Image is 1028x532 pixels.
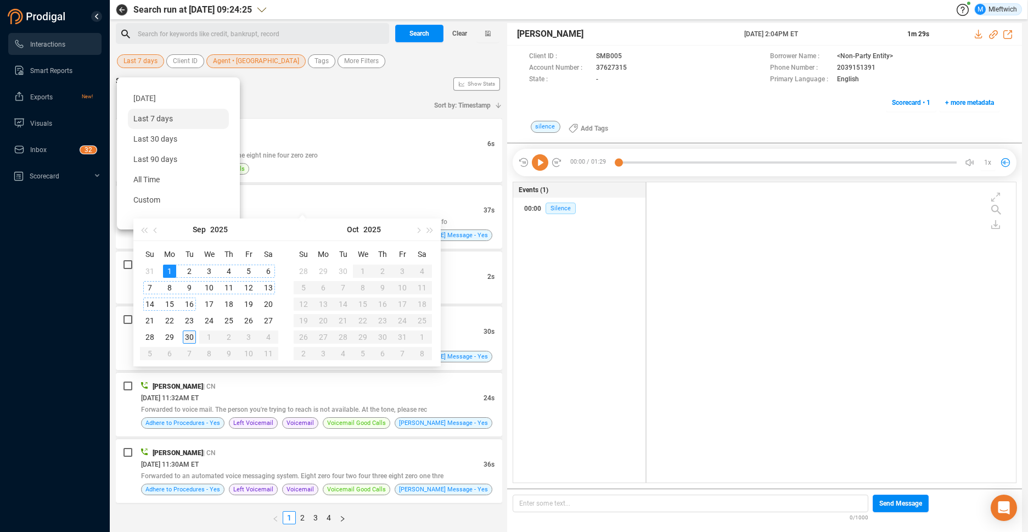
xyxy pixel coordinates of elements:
[141,472,443,480] span: Forwarded to an automated voice messaging system. Eight zero four two four three eight zero one thre
[199,245,219,263] th: We
[259,296,278,312] td: 2025-09-20
[140,279,160,296] td: 2025-09-07
[287,418,314,428] span: Voicemail
[239,245,259,263] th: Fr
[313,245,333,263] th: Mo
[434,97,491,114] span: Sort by: Timestamp
[30,172,59,180] span: Scorecard
[179,263,199,279] td: 2025-09-02
[945,94,994,111] span: + more metadata
[117,54,164,68] button: Last 7 days
[338,54,385,68] button: More Filters
[242,265,255,278] div: 5
[116,439,502,503] div: [PERSON_NAME]| CN[DATE] 11:30AM ET36sForwarded to an automated voice messaging system. Eight zero...
[314,54,329,68] span: Tags
[770,74,832,86] span: Primary Language :
[179,312,199,329] td: 2025-09-23
[327,418,386,428] span: Voicemail Good Calls
[262,281,275,294] div: 13
[233,484,273,495] span: Left Voicemail
[203,314,216,327] div: 24
[562,154,619,171] span: 00:00 / 01:29
[399,351,488,362] span: [PERSON_NAME] Message - Yes
[239,312,259,329] td: 2025-09-26
[116,306,502,370] div: [PERSON_NAME]| CN[DATE] 11:36AM ET30sYour wireless carrier's voice mail system. Your call has bee...
[199,279,219,296] td: 2025-09-10
[222,265,235,278] div: 4
[327,484,386,495] span: Voicemail Good Calls
[163,281,176,294] div: 8
[183,314,196,327] div: 23
[837,51,893,63] span: <Non-Party Entity>
[133,155,177,164] span: Last 90 days
[546,203,576,214] span: Silence
[879,495,922,512] span: Send Message
[363,219,381,240] button: 2025
[163,314,176,327] div: 22
[373,245,392,263] th: Th
[179,296,199,312] td: 2025-09-16
[336,265,350,278] div: 30
[294,245,313,263] th: Su
[206,54,306,68] button: Agent • [GEOGRAPHIC_DATA]
[173,54,198,68] span: Client ID
[203,449,216,457] span: | CN
[524,200,541,217] div: 00:00
[242,298,255,311] div: 19
[30,41,65,48] span: Interactions
[85,146,88,157] p: 3
[259,312,278,329] td: 2025-09-27
[333,245,353,263] th: Tu
[984,154,991,171] span: 1x
[14,112,93,134] a: Visuals
[259,245,278,263] th: Sa
[193,219,206,240] button: Sep
[886,94,936,111] button: Scorecard • 1
[203,298,216,311] div: 17
[163,265,176,278] div: 1
[242,281,255,294] div: 12
[143,314,156,327] div: 21
[222,298,235,311] div: 18
[183,265,196,278] div: 2
[939,94,1000,111] button: + more metadata
[179,329,199,345] td: 2025-09-30
[80,146,97,154] sup: 32
[179,279,199,296] td: 2025-09-09
[652,185,1016,481] div: grid
[160,296,179,312] td: 2025-09-15
[313,263,333,279] td: 2025-09-29
[272,516,279,522] span: left
[222,314,235,327] div: 25
[183,298,196,311] div: 16
[116,119,502,182] div: [PERSON_NAME]| CN[DATE] 11:54AM ET6sPlease leave your message for nine eight nine four zero zeroV...
[160,279,179,296] td: 2025-09-08
[166,54,204,68] button: Client ID
[30,67,72,75] span: Smart Reports
[14,86,93,108] a: ExportsNew!
[219,279,239,296] td: 2025-09-11
[333,263,353,279] td: 2025-09-30
[199,263,219,279] td: 2025-09-03
[140,329,160,345] td: 2025-09-28
[199,312,219,329] td: 2025-09-24
[443,25,476,42] button: Clear
[317,265,330,278] div: 29
[116,373,502,436] div: [PERSON_NAME]| CN[DATE] 11:32AM ET24sForwarded to voice mail. The person you're trying to reach i...
[203,281,216,294] div: 10
[239,263,259,279] td: 2025-09-05
[116,251,502,304] div: [PERSON_NAME]| CN[DATE] 11:41AM ET2s--
[222,281,235,294] div: 11
[14,33,93,55] a: Interactions
[907,30,929,38] span: 1m 29s
[153,449,203,457] span: [PERSON_NAME]
[399,230,488,240] span: [PERSON_NAME] Message - Yes
[353,245,373,263] th: We
[283,512,295,524] a: 1
[323,512,335,524] a: 4
[30,93,53,101] span: Exports
[14,138,93,160] a: Inbox
[163,331,176,344] div: 29
[268,511,283,524] button: left
[529,51,591,63] span: Client ID :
